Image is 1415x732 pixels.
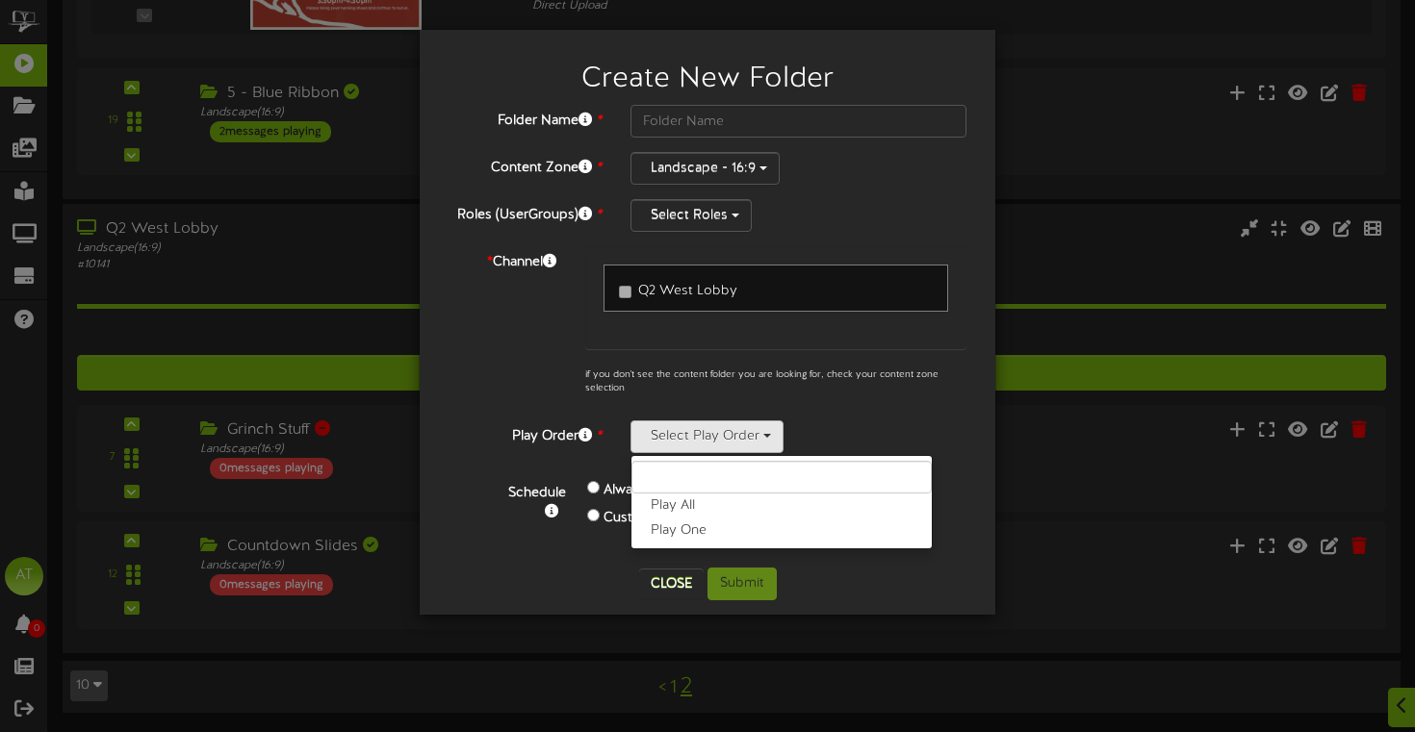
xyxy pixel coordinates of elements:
[630,455,933,549] ul: Select Play Order
[638,284,737,298] span: Q2 West Lobby
[631,493,932,518] label: Play All
[639,568,704,599] button: Close
[630,105,966,138] input: Folder Name
[604,481,695,500] label: Always Playing
[434,420,616,446] label: Play Order
[508,486,566,500] b: Schedule
[449,63,966,95] h2: Create New Folder
[631,518,932,543] label: Play One
[434,152,616,178] label: Content Zone
[604,509,654,528] label: Custom
[434,105,616,131] label: Folder Name
[630,152,780,185] button: Landscape - 16:9
[630,420,784,453] button: Select Play Order
[434,246,571,272] label: Channel
[619,286,631,298] input: Q2 West Lobby
[585,368,966,396] p: if you don't see the content folder you are looking for, check your content zone selection
[434,199,616,225] label: Roles (UserGroups)
[630,199,752,232] button: Select Roles
[707,568,777,600] button: Submit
